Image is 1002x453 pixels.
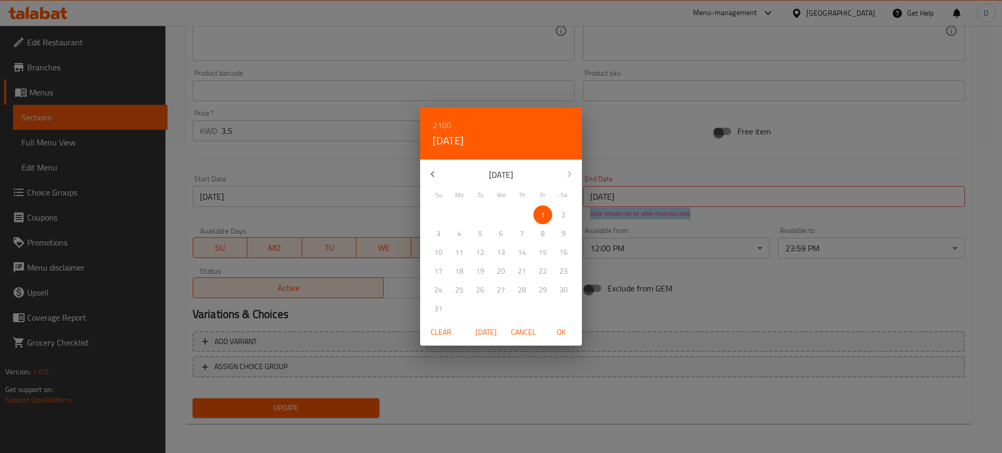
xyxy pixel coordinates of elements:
button: 2100 [433,118,451,132]
span: Su [429,190,448,200]
span: Mo [450,190,469,200]
button: Clear [424,323,458,342]
button: Cancel [507,323,540,342]
span: Sa [554,190,573,200]
span: We [492,190,510,200]
button: OK [544,323,578,342]
span: Cancel [511,326,536,339]
button: [DATE] [433,132,464,149]
p: 1 [541,209,545,222]
span: Clear [428,326,454,339]
span: Fr [533,190,552,200]
p: [DATE] [445,168,557,181]
button: 1 [533,205,552,224]
span: Th [512,190,531,200]
span: [DATE] [473,326,498,339]
button: [DATE] [469,323,503,342]
span: OK [548,326,574,339]
span: Tu [471,190,490,200]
